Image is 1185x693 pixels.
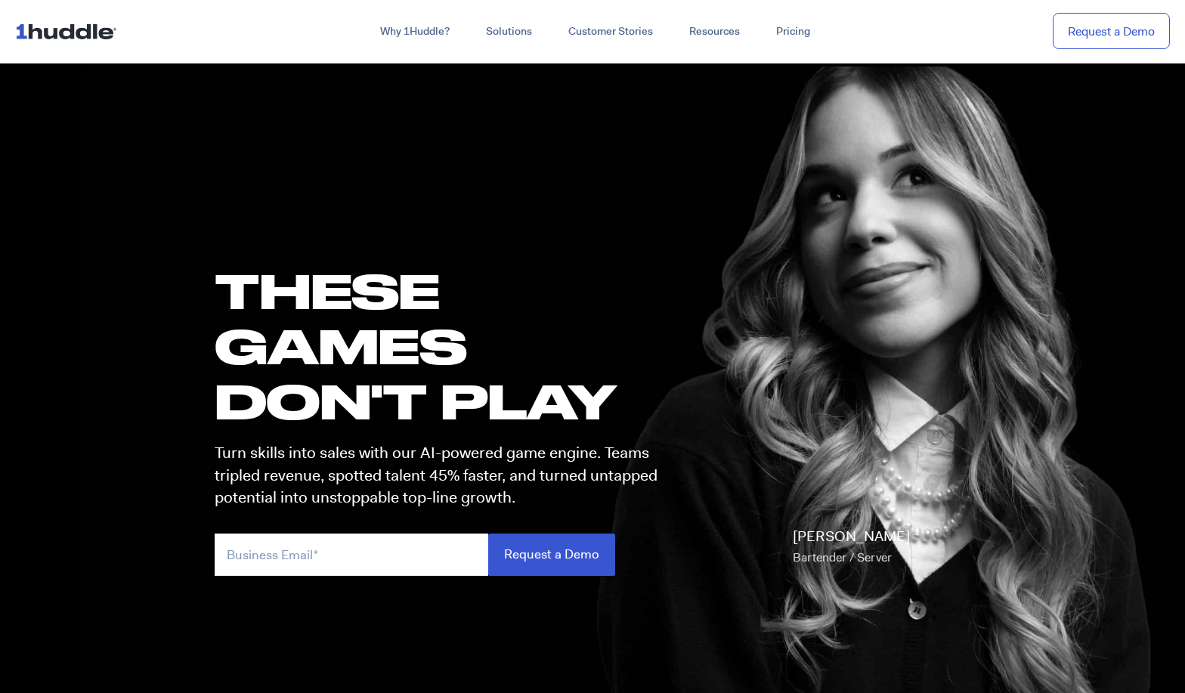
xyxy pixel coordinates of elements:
[215,263,671,429] h1: these GAMES DON'T PLAY
[215,534,488,575] input: Business Email*
[488,534,615,575] input: Request a Demo
[793,549,892,565] span: Bartender / Server
[793,526,910,568] p: [PERSON_NAME]
[550,18,671,45] a: Customer Stories
[215,442,671,509] p: Turn skills into sales with our AI-powered game engine. Teams tripled revenue, spotted talent 45%...
[15,17,123,45] img: ...
[362,18,468,45] a: Why 1Huddle?
[1053,13,1170,50] a: Request a Demo
[758,18,828,45] a: Pricing
[468,18,550,45] a: Solutions
[671,18,758,45] a: Resources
